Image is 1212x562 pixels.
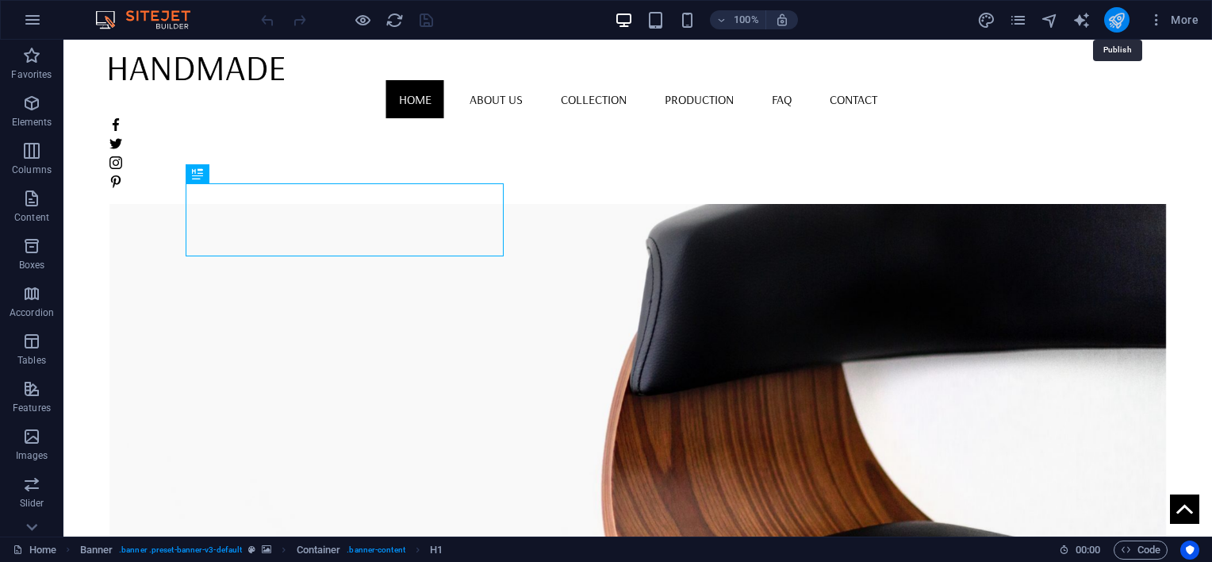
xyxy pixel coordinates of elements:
[1009,11,1027,29] i: Pages (Ctrl+Alt+S)
[119,541,242,560] span: . banner .preset-banner-v3-default
[12,164,52,176] p: Columns
[248,545,255,554] i: This element is a customizable preset
[16,449,48,462] p: Images
[385,11,404,29] i: Reload page
[430,541,443,560] span: Click to select. Double-click to edit
[11,68,52,81] p: Favorites
[14,211,49,224] p: Content
[80,541,113,560] span: Click to select. Double-click to edit
[1072,10,1091,29] button: text_generator
[13,402,51,414] p: Features
[977,10,996,29] button: design
[347,541,405,560] span: . banner-content
[12,116,52,129] p: Elements
[1076,541,1100,560] span: 00 00
[353,10,372,29] button: Click here to leave preview mode and continue editing
[775,13,789,27] i: On resize automatically adjust zoom level to fit chosen device.
[734,10,759,29] h6: 100%
[1041,11,1059,29] i: Navigator
[1114,541,1168,560] button: Code
[1041,10,1060,29] button: navigator
[1104,7,1130,33] button: publish
[1059,541,1101,560] h6: Session time
[1121,541,1160,560] span: Code
[10,306,54,319] p: Accordion
[710,10,766,29] button: 100%
[297,541,341,560] span: Click to select. Double-click to edit
[1009,10,1028,29] button: pages
[20,497,44,510] p: Slider
[262,545,271,554] i: This element contains a background
[1149,12,1199,28] span: More
[91,10,210,29] img: Editor Logo
[1142,7,1205,33] button: More
[19,259,45,271] p: Boxes
[385,10,404,29] button: reload
[80,541,443,560] nav: breadcrumb
[977,11,995,29] i: Design (Ctrl+Alt+Y)
[13,541,56,560] a: Click to cancel selection. Double-click to open Pages
[1087,544,1089,556] span: :
[17,354,46,367] p: Tables
[1180,541,1199,560] button: Usercentrics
